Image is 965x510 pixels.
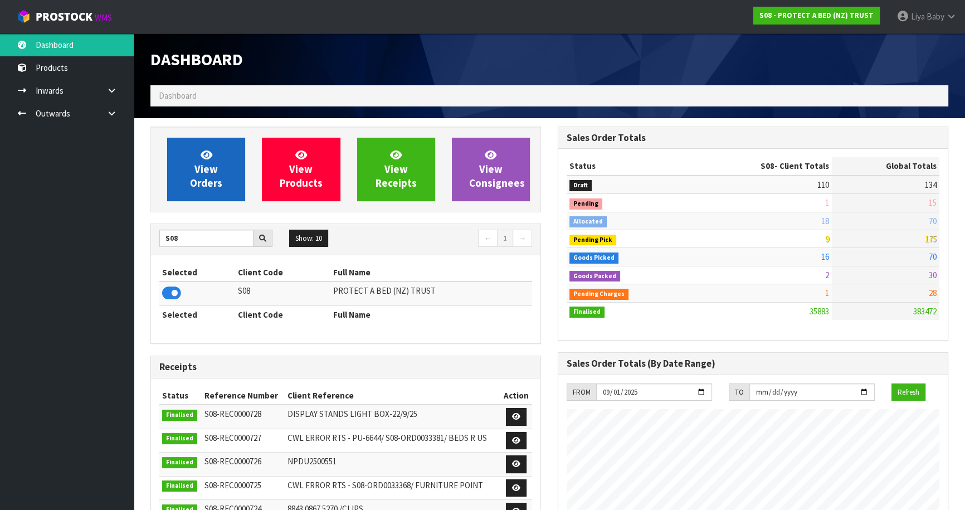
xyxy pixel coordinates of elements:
th: Action [500,387,532,405]
span: View Orders [190,148,222,190]
span: View Receipts [376,148,417,190]
span: S08-REC0000728 [204,409,261,419]
img: cube-alt.png [17,9,31,23]
span: 15 [929,197,937,208]
span: Finalised [162,433,197,444]
th: Full Name [330,264,532,281]
button: Show: 10 [289,230,328,247]
th: Selected [159,264,235,281]
div: TO [729,383,749,401]
span: CWL ERROR RTS - PU-6644/ S08-ORD0033381/ BEDS R US [287,433,487,443]
span: 2 [825,270,829,280]
span: Dashboard [150,48,243,70]
th: Status [567,157,690,175]
td: S08 [235,281,330,305]
span: Finalised [162,410,197,421]
span: 110 [817,179,829,190]
h3: Receipts [159,362,532,372]
a: ViewProducts [262,138,340,201]
th: Client Reference [285,387,500,405]
small: WMS [95,12,112,23]
span: NPDU2500551 [287,456,337,467]
a: ViewConsignees [452,138,530,201]
span: S08-REC0000727 [204,433,261,443]
span: 1 [825,288,829,298]
span: 35883 [810,306,829,317]
span: Finalised [569,307,605,318]
span: 30 [929,270,937,280]
a: ViewReceipts [357,138,435,201]
a: ← [478,230,498,247]
span: DISPLAY STANDS LIGHT BOX-22/9/25 [287,409,417,419]
th: Full Name [330,305,532,323]
a: 1 [497,230,513,247]
span: Allocated [569,216,607,227]
span: 18 [821,216,829,226]
input: Search clients [159,230,254,247]
th: - Client Totals [690,157,832,175]
th: Client Code [235,264,330,281]
nav: Page navigation [354,230,533,249]
span: 70 [929,216,937,226]
span: 134 [925,179,937,190]
a: ViewOrders [167,138,245,201]
span: Liya [911,11,925,22]
span: Baby [927,11,944,22]
span: 70 [929,251,937,262]
span: Finalised [162,457,197,468]
span: View Products [280,148,323,190]
th: Client Code [235,305,330,323]
span: 175 [925,234,937,244]
span: ProStock [36,9,92,24]
th: Status [159,387,202,405]
span: 1 [825,197,829,208]
span: Dashboard [159,90,197,101]
span: Pending [569,198,602,210]
span: Goods Packed [569,271,620,282]
span: Goods Picked [569,252,618,264]
div: FROM [567,383,596,401]
span: 28 [929,288,937,298]
span: Draft [569,180,592,191]
span: Pending Pick [569,235,616,246]
span: 383472 [913,306,937,317]
span: S08 [761,161,774,171]
th: Selected [159,305,235,323]
span: Pending Charges [569,289,628,300]
th: Reference Number [202,387,285,405]
a: S08 - PROTECT A BED (NZ) TRUST [753,7,880,25]
span: S08-REC0000725 [204,480,261,490]
h3: Sales Order Totals (By Date Range) [567,358,939,369]
th: Global Totals [832,157,939,175]
span: S08-REC0000726 [204,456,261,467]
strong: S08 - PROTECT A BED (NZ) TRUST [759,11,874,20]
td: PROTECT A BED (NZ) TRUST [330,281,532,305]
span: 9 [825,234,829,244]
button: Refresh [891,383,925,401]
span: CWL ERROR RTS - S08-ORD0033368/ FURNITURE POINT [287,480,483,490]
span: Finalised [162,480,197,492]
span: View Consignees [469,148,525,190]
h3: Sales Order Totals [567,133,939,143]
a: → [513,230,532,247]
span: 16 [821,251,829,262]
